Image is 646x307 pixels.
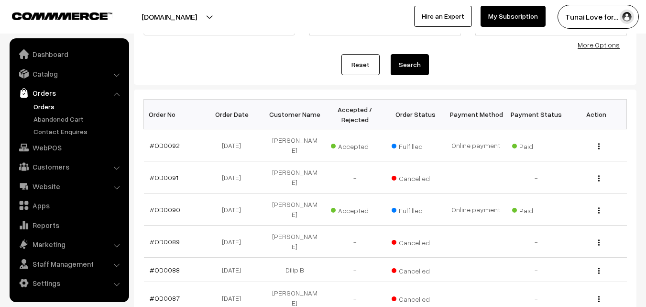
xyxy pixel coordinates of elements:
a: COMMMERCE [12,10,96,21]
span: Paid [512,203,560,216]
a: Abandoned Cart [31,114,126,124]
button: Tunai Love for… [558,5,639,29]
th: Customer Name [264,100,325,129]
a: Customers [12,158,126,175]
span: Accepted [331,203,379,216]
td: [PERSON_NAME] [264,193,325,226]
a: Staff Management [12,255,126,273]
td: - [325,161,385,193]
a: WebPOS [12,139,126,156]
a: Marketing [12,236,126,253]
img: user [620,10,634,24]
span: Cancelled [392,292,439,304]
span: Accepted [331,139,379,151]
th: Payment Status [506,100,566,129]
a: More Options [578,41,620,49]
td: [DATE] [204,161,264,193]
span: Cancelled [392,171,439,183]
td: - [325,226,385,258]
a: Catalog [12,65,126,82]
td: - [506,226,566,258]
th: Order Status [385,100,446,129]
span: Fulfilled [392,139,439,151]
a: Orders [12,84,126,102]
td: - [325,258,385,282]
a: Reset [341,54,380,75]
td: [DATE] [204,226,264,258]
img: COMMMERCE [12,12,112,20]
td: - [506,161,566,193]
a: Hire an Expert [414,6,472,27]
span: Fulfilled [392,203,439,216]
button: [DOMAIN_NAME] [108,5,230,29]
th: Payment Method [446,100,506,129]
td: Online payment [446,129,506,161]
img: Menu [598,268,600,274]
th: Order Date [204,100,264,129]
a: Apps [12,197,126,214]
th: Order No [144,100,204,129]
td: [PERSON_NAME] [264,161,325,193]
img: Menu [598,239,600,246]
img: Menu [598,296,600,302]
td: Dilip B [264,258,325,282]
th: Accepted / Rejected [325,100,385,129]
a: #OD0090 [150,205,180,214]
a: Contact Enquires [31,126,126,136]
td: [PERSON_NAME] [264,129,325,161]
a: #OD0089 [150,238,180,246]
img: Menu [598,175,600,182]
td: Online payment [446,193,506,226]
img: Menu [598,143,600,149]
td: [DATE] [204,258,264,282]
span: Cancelled [392,263,439,276]
a: Settings [12,274,126,292]
a: Orders [31,102,126,112]
td: [DATE] [204,129,264,161]
a: Dashboard [12,45,126,63]
a: #OD0092 [150,141,180,149]
button: Search [391,54,429,75]
td: - [506,258,566,282]
span: Cancelled [392,235,439,248]
a: #OD0088 [150,266,180,274]
a: Reports [12,216,126,234]
td: [DATE] [204,193,264,226]
td: [PERSON_NAME] [264,226,325,258]
span: Paid [512,139,560,151]
th: Action [566,100,626,129]
a: #OD0091 [150,173,178,182]
a: My Subscription [481,6,546,27]
img: Menu [598,207,600,214]
a: Website [12,178,126,195]
a: #OD0087 [150,294,180,302]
